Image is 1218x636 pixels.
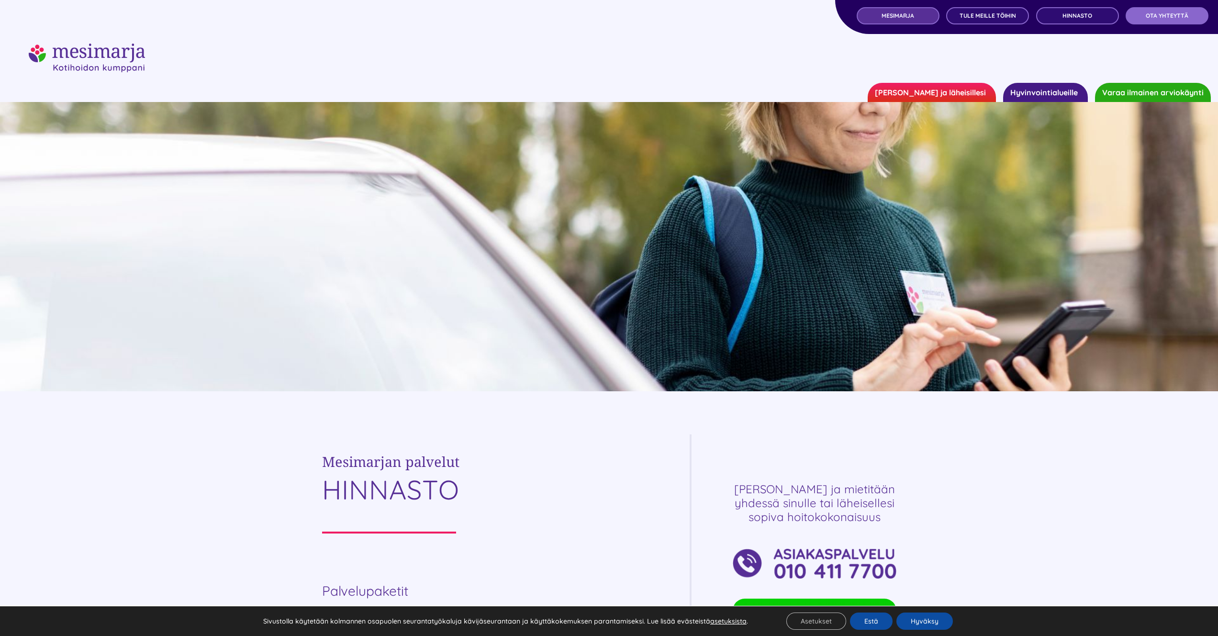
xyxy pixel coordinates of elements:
[1062,12,1092,19] span: Hinnasto
[882,12,914,19] span: MESIMARJA
[850,613,893,630] button: Estä
[1036,7,1119,24] a: Hinnasto
[733,599,896,625] a: [PERSON_NAME] ARVIOKÄYNTI
[322,452,459,471] span: Mesimarjan palvelut
[1003,83,1088,102] a: Hyvinvointialueille
[322,603,632,632] p: Kokosimme sinulle esimerkkipaketteja, joissa on huomioitu kotitalousvähennys
[733,482,896,523] h4: [PERSON_NAME] ja mieti­tään yhdessä si­nulle tai lähei­sellesi sopiva hoitokokonaisuus
[868,83,996,102] a: [PERSON_NAME] ja läheisillesi
[29,42,145,54] a: mesimarjasi
[857,7,939,24] a: MESIMARJA
[1146,12,1188,19] span: OTA YHTEYTTÄ
[960,12,1016,19] span: TULE MEILLE TÖIHIN
[786,613,846,630] button: Asetukset
[29,44,145,72] img: mesimarjasi
[322,583,632,599] h4: Palvelupaketit
[710,617,747,625] button: asetuksista
[946,7,1029,24] a: TULE MEILLE TÖIHIN
[1095,83,1211,102] a: Varaa ilmainen arviokäynti
[896,613,953,630] button: Hyväksy
[263,617,748,625] p: Sivustolla käytetään kolmannen osapuolen seurantatyökaluja kävijäseurantaan ja käyttäkokemuksen p...
[1126,7,1208,24] a: OTA YHTEYTTÄ
[322,475,632,505] h1: HINNASTO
